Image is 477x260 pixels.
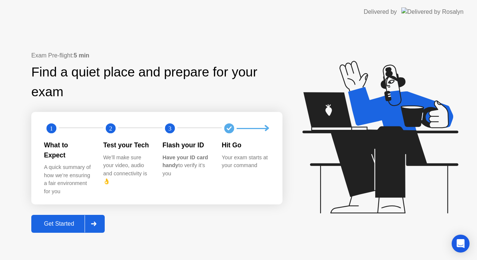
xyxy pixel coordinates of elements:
text: 2 [109,125,112,132]
div: A quick summary of how we’re ensuring a fair environment for you [44,163,91,195]
b: 5 min [74,52,89,59]
div: Get Started [34,220,85,227]
div: Open Intercom Messenger [452,235,470,253]
div: Test your Tech [103,140,151,150]
div: We’ll make sure your video, audio and connectivity is 👌 [103,154,151,186]
b: Have your ID card handy [162,154,208,169]
text: 1 [50,125,53,132]
img: Delivered by Rosalyn [401,7,464,16]
div: What to Expect [44,140,91,160]
text: 3 [168,125,171,132]
div: Exam Pre-flight: [31,51,282,60]
div: Hit Go [222,140,269,150]
div: Delivered by [364,7,397,16]
div: Your exam starts at your command [222,154,269,170]
button: Get Started [31,215,105,233]
div: Flash your ID [162,140,210,150]
div: Find a quiet place and prepare for your exam [31,62,282,102]
div: to verify it’s you [162,154,210,178]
